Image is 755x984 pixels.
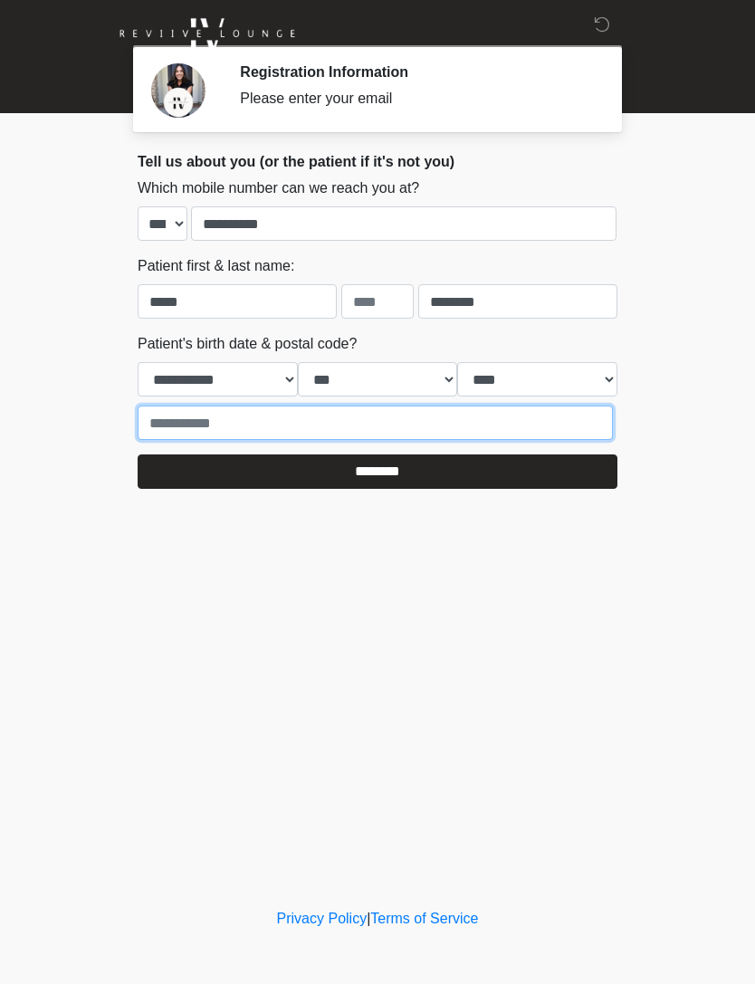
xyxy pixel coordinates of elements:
img: Agent Avatar [151,63,205,118]
a: Terms of Service [370,911,478,926]
label: Patient first & last name: [138,255,294,277]
h2: Tell us about you (or the patient if it's not you) [138,153,617,170]
h2: Registration Information [240,63,590,81]
div: Please enter your email [240,88,590,110]
label: Patient's birth date & postal code? [138,333,357,355]
label: Which mobile number can we reach you at? [138,177,419,199]
a: Privacy Policy [277,911,368,926]
img: Reviive Lounge Logo [119,14,295,54]
a: | [367,911,370,926]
